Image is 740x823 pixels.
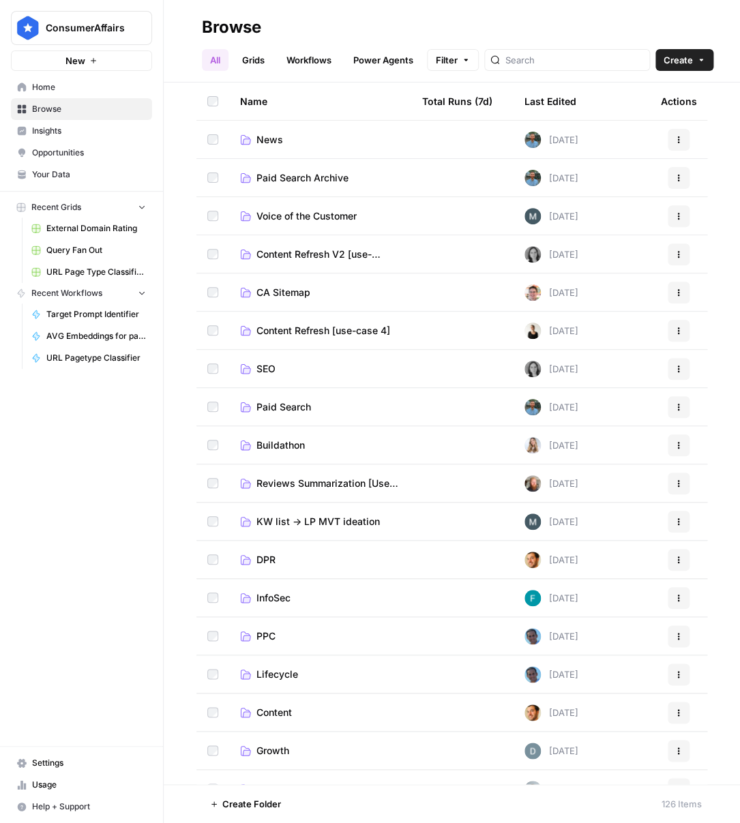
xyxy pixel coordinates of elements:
[524,399,541,415] img: cey2xrdcekjvnatjucu2k7sm827y
[524,513,541,530] img: 2agzpzudf1hwegjq0yfnpolu71ad
[524,284,541,301] img: cligphsu63qclrxpa2fa18wddixk
[240,629,400,643] a: PPC
[256,133,283,147] span: News
[25,325,152,347] a: AVG Embeddings for page and Target Keyword - Using Pasted page content
[240,744,400,758] a: Growth
[524,170,541,186] img: cey2xrdcekjvnatjucu2k7sm827y
[240,668,400,681] a: Lifecycle
[240,400,400,414] a: Paid Search
[240,171,400,185] a: Paid Search Archive
[427,49,479,71] button: Filter
[32,103,146,115] span: Browse
[31,201,81,213] span: Recent Grids
[11,283,152,303] button: Recent Workflows
[240,553,400,567] a: DPR
[25,303,152,325] a: Target Prompt Identifier
[524,399,578,415] div: [DATE]
[32,147,146,159] span: Opportunities
[16,16,40,40] img: ConsumerAffairs Logo
[256,400,311,414] span: Paid Search
[240,362,400,376] a: SEO
[32,757,146,769] span: Settings
[655,49,713,71] button: Create
[202,49,228,71] a: All
[46,330,146,342] span: AVG Embeddings for page and Target Keyword - Using Pasted page content
[202,16,261,38] div: Browse
[524,475,541,492] img: rz5h4m3vtllfgh4rop6w7nfrq2ci
[46,222,146,235] span: External Domain Rating
[240,706,400,719] a: Content
[32,779,146,791] span: Usage
[524,475,578,492] div: [DATE]
[436,53,458,67] span: Filter
[524,208,541,224] img: 2agzpzudf1hwegjq0yfnpolu71ad
[31,287,102,299] span: Recent Workflows
[524,323,578,339] div: [DATE]
[524,704,541,721] img: 7dkj40nmz46gsh6f912s7bk0kz0q
[662,797,702,811] div: 126 Items
[524,246,578,263] div: [DATE]
[524,590,578,606] div: [DATE]
[278,49,340,71] a: Workflows
[25,347,152,369] a: URL Pagetype Classifier
[524,437,578,453] div: [DATE]
[240,83,400,120] div: Name
[256,286,310,299] span: CA Sitemap
[11,752,152,774] a: Settings
[524,246,541,263] img: w3a8n3vw1zy83lgbq5pqpr3egbqh
[256,171,349,185] span: Paid Search Archive
[256,515,380,528] span: KW list -> LP MVT ideation
[240,591,400,605] a: InfoSec
[256,706,292,719] span: Content
[524,590,541,606] img: s7jow0aglyjrx5ox71uu927a0s2f
[664,53,693,67] span: Create
[524,132,578,148] div: [DATE]
[256,744,289,758] span: Growth
[256,438,305,452] span: Buildathon
[256,553,276,567] span: DPR
[524,743,578,759] div: [DATE]
[524,743,541,759] img: ycwi5nakws32ilp1nb2dvjlr7esq
[240,248,400,261] a: Content Refresh V2 [use-case4]
[11,50,152,71] button: New
[524,513,578,530] div: [DATE]
[11,120,152,142] a: Insights
[240,133,400,147] a: News
[256,324,390,338] span: Content Refresh [use-case 4]
[32,81,146,93] span: Home
[256,591,291,605] span: InfoSec
[524,552,541,568] img: 7dkj40nmz46gsh6f912s7bk0kz0q
[524,781,541,797] img: 3vmt2zjtb4ahba9sddrrm4ln067z
[524,628,578,644] div: [DATE]
[256,782,400,796] span: Enhance Company Info w/ Quiz Data [Use-Case 2]
[46,352,146,364] span: URL Pagetype Classifier
[240,477,400,490] a: Reviews Summarization [Use-Case 3]
[11,142,152,164] a: Opportunities
[256,209,357,223] span: Voice of the Customer
[65,54,85,68] span: New
[240,324,400,338] a: Content Refresh [use-case 4]
[202,793,289,815] button: Create Folder
[11,98,152,120] a: Browse
[524,361,578,377] div: [DATE]
[11,197,152,218] button: Recent Grids
[256,362,276,376] span: SEO
[46,266,146,278] span: URL Page Type Classification
[422,83,492,120] div: Total Runs (7d)
[524,628,541,644] img: r8o5t4pzb0o6hnpgjs1ia4vi3qep
[11,164,152,185] a: Your Data
[524,704,578,721] div: [DATE]
[32,125,146,137] span: Insights
[524,437,541,453] img: 6lzcvtqrom6glnstmpsj9w10zs8o
[32,800,146,813] span: Help + Support
[524,208,578,224] div: [DATE]
[11,76,152,98] a: Home
[25,239,152,261] a: Query Fan Out
[524,323,541,339] img: ppmrwor7ca391jhppk7fn9g8e2e5
[524,83,576,120] div: Last Edited
[11,774,152,796] a: Usage
[524,284,578,301] div: [DATE]
[661,83,697,120] div: Actions
[524,170,578,186] div: [DATE]
[240,782,400,796] a: Enhance Company Info w/ Quiz Data [Use-Case 2]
